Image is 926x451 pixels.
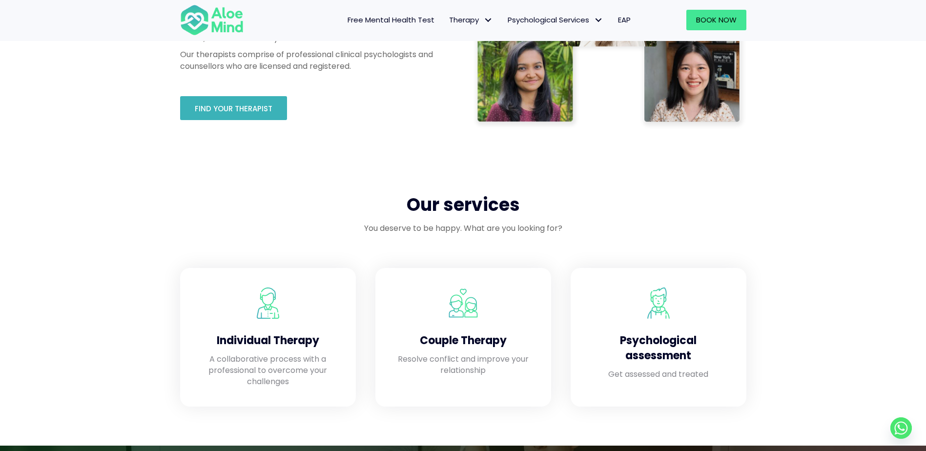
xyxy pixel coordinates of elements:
a: Aloe Mind Malaysia | Mental Healthcare Services in Malaysia and Singapore Individual Therapy A co... [190,278,346,397]
span: Book Now [696,15,737,25]
span: Psychological Services [508,15,603,25]
a: Psychological ServicesPsychological Services: submenu [500,10,611,30]
span: Find your therapist [195,103,272,114]
nav: Menu [256,10,638,30]
img: Aloe Mind Malaysia | Mental Healthcare Services in Malaysia and Singapore [448,287,479,319]
a: Whatsapp [890,417,912,439]
a: Aloe Mind Malaysia | Mental Healthcare Services in Malaysia and Singapore Psychological assessmen... [580,278,737,397]
p: Resolve conflict and improve your relationship [395,353,532,376]
span: Therapy: submenu [481,13,495,27]
a: Free Mental Health Test [340,10,442,30]
a: Aloe Mind Malaysia | Mental Healthcare Services in Malaysia and Singapore Couple Therapy Resolve ... [385,278,541,397]
span: Free Mental Health Test [348,15,434,25]
p: Get assessed and treated [590,369,727,380]
a: TherapyTherapy: submenu [442,10,500,30]
img: Aloe mind Logo [180,4,244,36]
img: Aloe Mind Malaysia | Mental Healthcare Services in Malaysia and Singapore [252,287,284,319]
h4: Couple Therapy [395,333,532,348]
p: Our therapists comprise of professional clinical psychologists and counsellors who are licensed a... [180,49,434,71]
h4: Individual Therapy [200,333,336,348]
p: You deserve to be happy. What are you looking for? [180,223,746,234]
a: EAP [611,10,638,30]
span: Psychological Services: submenu [592,13,606,27]
p: A collaborative process with a professional to overcome your challenges [200,353,336,388]
img: Aloe Mind Malaysia | Mental Healthcare Services in Malaysia and Singapore [643,287,674,319]
span: Our services [407,192,520,217]
span: Therapy [449,15,493,25]
a: Book Now [686,10,746,30]
h4: Psychological assessment [590,333,727,364]
a: Find your therapist [180,96,287,120]
span: EAP [618,15,631,25]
